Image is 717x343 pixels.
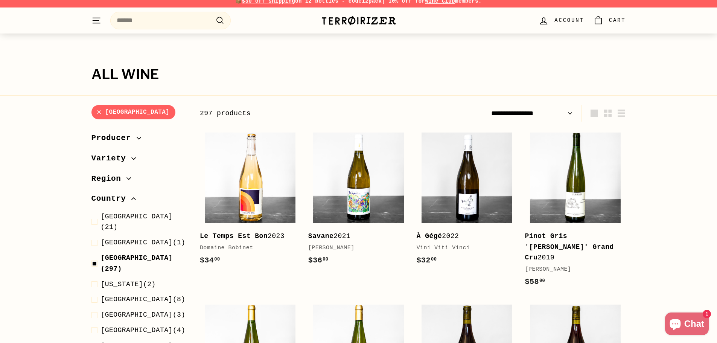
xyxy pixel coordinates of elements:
[308,127,409,274] a: Savane2021[PERSON_NAME]
[200,232,268,240] b: Le Temps Est Bon
[91,150,188,171] button: Variety
[200,231,293,242] div: 2023
[554,16,584,24] span: Account
[101,309,186,320] span: (3)
[200,108,413,119] div: 297 products
[91,171,188,191] button: Region
[525,265,618,274] div: [PERSON_NAME]
[609,16,626,24] span: Cart
[91,172,127,185] span: Region
[91,132,137,145] span: Producer
[525,277,545,286] span: $58
[101,311,173,319] span: [GEOGRAPHIC_DATA]
[91,105,176,120] a: [GEOGRAPHIC_DATA]
[101,211,188,233] span: (21)
[308,231,402,242] div: 2021
[308,232,334,240] b: Savane
[417,231,510,242] div: 2022
[534,9,588,32] a: Account
[91,191,188,211] button: Country
[308,244,402,253] div: [PERSON_NAME]
[417,127,518,274] a: À Gégé2022Vini Viti Vinci
[589,9,630,32] a: Cart
[101,294,186,305] span: (8)
[101,325,186,336] span: (4)
[417,244,510,253] div: Vini Viti Vinci
[101,253,188,274] span: (297)
[431,257,437,262] sup: 00
[91,192,132,205] span: Country
[539,278,545,284] sup: 00
[663,313,711,337] inbox-online-store-chat: Shopify online store chat
[91,130,188,150] button: Producer
[525,127,626,296] a: Pinot Gris '[PERSON_NAME]' Grand Cru2019[PERSON_NAME]
[101,296,173,303] span: [GEOGRAPHIC_DATA]
[525,231,618,263] div: 2019
[417,232,442,240] b: À Gégé
[101,280,143,288] span: [US_STATE]
[200,256,220,265] span: $34
[101,239,173,246] span: [GEOGRAPHIC_DATA]
[101,213,173,220] span: [GEOGRAPHIC_DATA]
[323,257,328,262] sup: 00
[214,257,220,262] sup: 00
[101,279,156,290] span: (2)
[417,256,437,265] span: $32
[200,244,293,253] div: Domaine Bobinet
[91,67,626,82] h1: All wine
[91,152,132,165] span: Variety
[101,254,173,262] span: [GEOGRAPHIC_DATA]
[525,232,614,262] b: Pinot Gris '[PERSON_NAME]' Grand Cru
[101,326,173,334] span: [GEOGRAPHIC_DATA]
[308,256,329,265] span: $36
[200,127,301,274] a: Le Temps Est Bon2023Domaine Bobinet
[101,237,186,248] span: (1)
